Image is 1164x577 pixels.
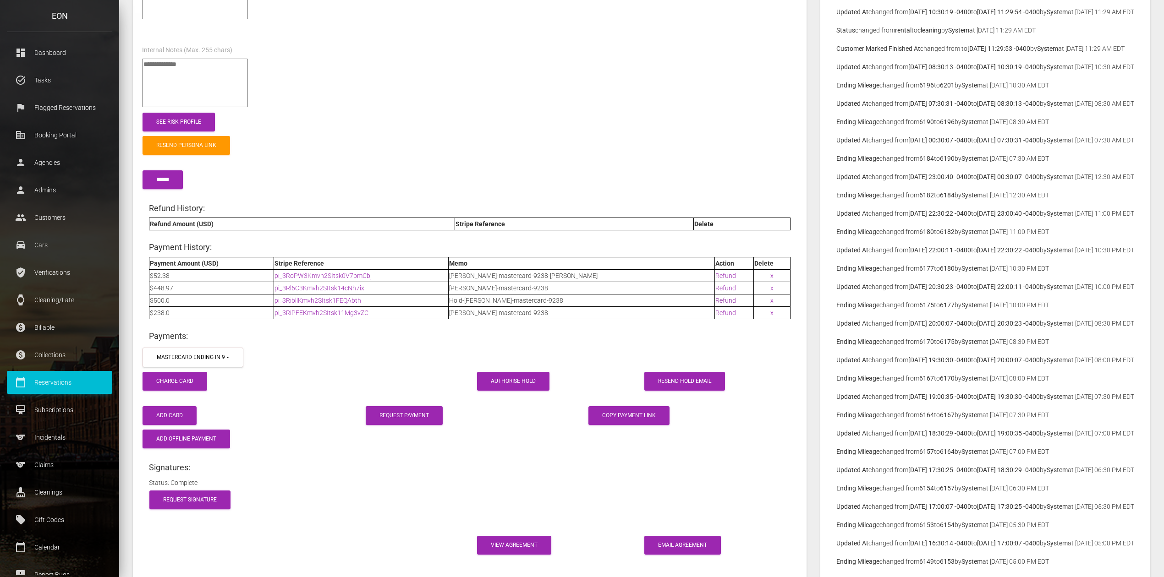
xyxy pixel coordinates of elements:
[908,430,971,437] b: [DATE] 18:30:29 -0400
[14,156,105,169] p: Agencies
[754,257,791,269] th: Delete
[14,46,105,60] p: Dashboard
[14,430,105,444] p: Incidentals
[977,393,1040,400] b: [DATE] 19:30:30 -0400
[14,348,105,362] p: Collections
[836,318,1134,329] p: changed from to by at [DATE] 08:30 PM EDT
[919,228,934,235] b: 6180
[919,521,934,528] b: 6153
[588,406,670,425] button: Copy payment link
[143,406,197,425] button: Add Card
[919,338,934,345] b: 6170
[836,153,1134,164] p: changed from to by at [DATE] 07:30 AM EDT
[7,179,112,201] a: person Admins
[275,272,372,279] a: pi_3RoPW3Kmvh2SItsk0V7bmCbj
[940,375,955,382] b: 6170
[836,299,1134,310] p: changed from to by at [DATE] 10:00 PM EDT
[1047,246,1068,254] b: System
[977,539,1040,547] b: [DATE] 17:00:07 -0400
[977,430,1040,437] b: [DATE] 19:00:35 -0400
[836,483,1134,494] p: changed from to by at [DATE] 06:30 PM EDT
[977,503,1040,510] b: [DATE] 17:30:25 -0400
[836,135,1134,146] p: changed from to by at [DATE] 07:30 AM EDT
[7,536,112,559] a: calendar_today Calendar
[908,173,971,180] b: [DATE] 23:00:40 -0400
[961,155,983,162] b: System
[7,151,112,174] a: person Agencies
[149,282,274,294] td: $448.97
[836,428,1134,439] p: changed from to by at [DATE] 07:00 PM EDT
[961,521,983,528] b: System
[836,6,1134,17] p: changed from to by at [DATE] 11:29 AM EDT
[836,356,868,364] b: Updated At
[836,301,879,309] b: Ending Mileage
[919,301,934,309] b: 6175
[977,100,1040,107] b: [DATE] 08:30:13 -0400
[919,411,934,419] b: 6164
[7,41,112,64] a: dashboard Dashboard
[7,206,112,229] a: people Customers
[836,409,1134,420] p: changed from to by at [DATE] 07:30 PM EDT
[275,284,364,292] a: pi_3Rl6C3Kmvh2SItsk14cNh7ix
[977,283,1040,290] b: [DATE] 22:00:11 -0400
[961,558,983,565] b: System
[836,190,1134,201] p: changed from to by at [DATE] 12:30 AM EDT
[1047,503,1068,510] b: System
[1047,430,1068,437] b: System
[961,484,983,492] b: System
[940,265,955,272] b: 6180
[908,539,971,547] b: [DATE] 16:30:14 -0400
[919,118,934,125] b: 6190
[836,354,1134,365] p: changed from to by at [DATE] 08:00 PM EDT
[1047,466,1068,474] b: System
[7,96,112,119] a: flag Flagged Reservations
[14,293,105,307] p: Cleaning/Late
[977,210,1040,217] b: [DATE] 23:00:40 -0400
[977,8,1040,16] b: [DATE] 11:29:54 -0400
[908,283,971,290] b: [DATE] 20:30:23 -0400
[977,466,1040,474] b: [DATE] 18:30:29 -0400
[7,261,112,284] a: verified_user Verifications
[836,210,868,217] b: Updated At
[836,265,879,272] b: Ending Mileage
[919,484,934,492] b: 6154
[917,27,941,34] b: cleaning
[7,234,112,256] a: drive_eta Cars
[977,136,1040,144] b: [DATE] 07:30:31 -0400
[940,155,955,162] b: 6190
[836,82,879,89] b: Ending Mileage
[149,306,274,319] td: $238.0
[836,191,879,199] b: Ending Mileage
[961,118,983,125] b: System
[961,82,983,89] b: System
[449,282,715,294] td: [PERSON_NAME]-mastercard-9238
[1047,393,1068,400] b: System
[14,458,105,472] p: Claims
[366,406,443,425] a: Request Payment
[836,430,868,437] b: Updated At
[836,63,868,71] b: Updated At
[693,218,790,230] th: Delete
[836,393,868,400] b: Updated At
[908,356,971,364] b: [DATE] 19:30:30 -0400
[449,269,715,282] td: [PERSON_NAME]-mastercard-9238-[PERSON_NAME]
[908,466,971,474] b: [DATE] 17:30:25 -0400
[961,448,983,455] b: System
[14,183,105,197] p: Admins
[836,375,879,382] b: Ending Mileage
[7,453,112,476] a: sports Claims
[919,558,934,565] b: 6149
[908,393,971,400] b: [DATE] 19:00:35 -0400
[14,128,105,142] p: Booking Portal
[836,245,1134,256] p: changed from to by at [DATE] 10:30 PM EDT
[836,155,879,162] b: Ending Mileage
[919,155,934,162] b: 6184
[1037,45,1058,52] b: System
[7,398,112,421] a: card_membership Subscriptions
[961,411,983,419] b: System
[836,45,920,52] b: Customer Marked Finished At
[715,309,736,316] a: Refund
[149,202,791,214] h4: Refund History:
[477,536,551,555] a: View Agreement
[143,348,243,367] button: mastercard ending in 9238 (exp. 3/2030)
